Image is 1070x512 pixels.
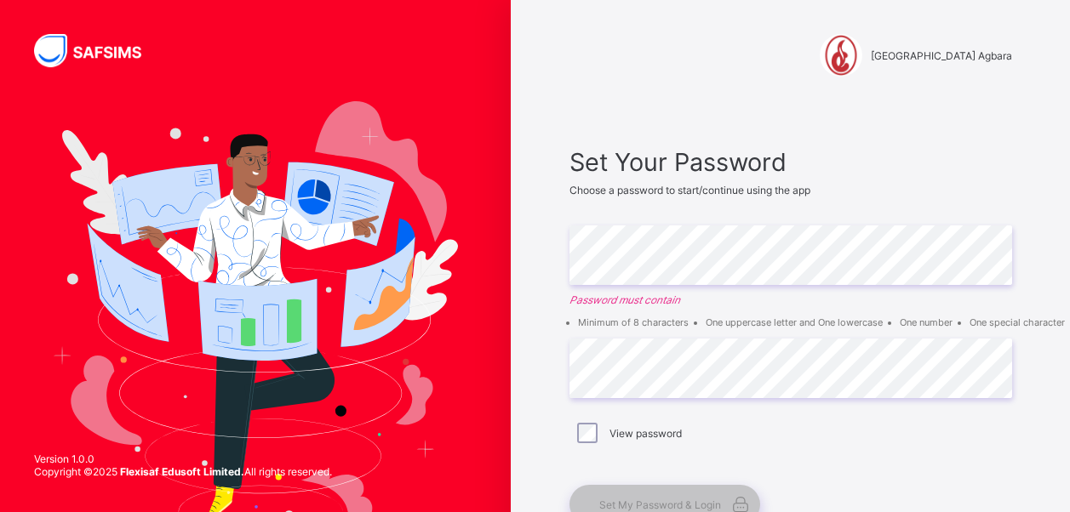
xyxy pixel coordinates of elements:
span: Set My Password & Login [599,498,721,511]
li: Minimum of 8 characters [578,316,689,328]
span: Set Your Password [569,147,1012,177]
span: [GEOGRAPHIC_DATA] Agbara [871,49,1012,62]
strong: Flexisaf Edusoft Limited. [120,465,244,478]
span: Copyright © 2025 All rights reserved. [34,465,332,478]
li: One number [900,316,953,328]
img: SAFSIMS Logo [34,34,162,67]
label: View password [609,427,682,440]
span: Choose a password to start/continue using the app [569,184,810,196]
em: Password must contain [569,293,1012,306]
img: Corona Secondary School Agbara [820,34,862,77]
span: Version 1.0.0 [34,452,332,465]
li: One special character [970,316,1065,328]
li: One uppercase letter and One lowercase [706,316,883,328]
